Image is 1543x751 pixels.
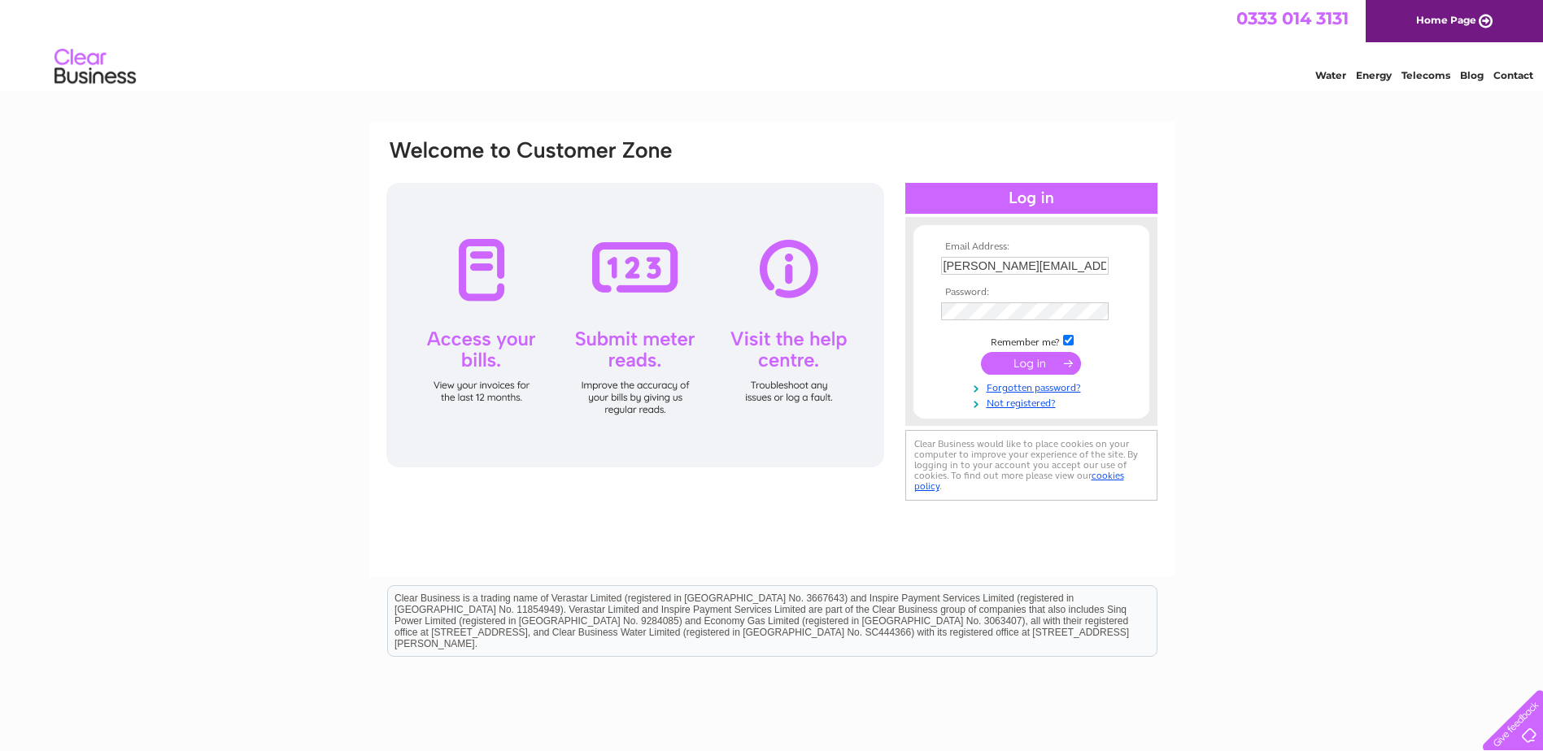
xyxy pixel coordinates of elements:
[1401,69,1450,81] a: Telecoms
[937,332,1126,349] td: Remember me?
[1493,69,1533,81] a: Contact
[1356,69,1392,81] a: Energy
[937,287,1126,298] th: Password:
[388,9,1157,79] div: Clear Business is a trading name of Verastar Limited (registered in [GEOGRAPHIC_DATA] No. 3667643...
[937,241,1126,253] th: Email Address:
[941,379,1126,394] a: Forgotten password?
[1236,8,1349,28] a: 0333 014 3131
[1460,69,1484,81] a: Blog
[54,42,137,92] img: logo.png
[941,394,1126,410] a: Not registered?
[914,470,1124,492] a: cookies policy
[905,430,1157,501] div: Clear Business would like to place cookies on your computer to improve your experience of the sit...
[1315,69,1346,81] a: Water
[981,352,1081,375] input: Submit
